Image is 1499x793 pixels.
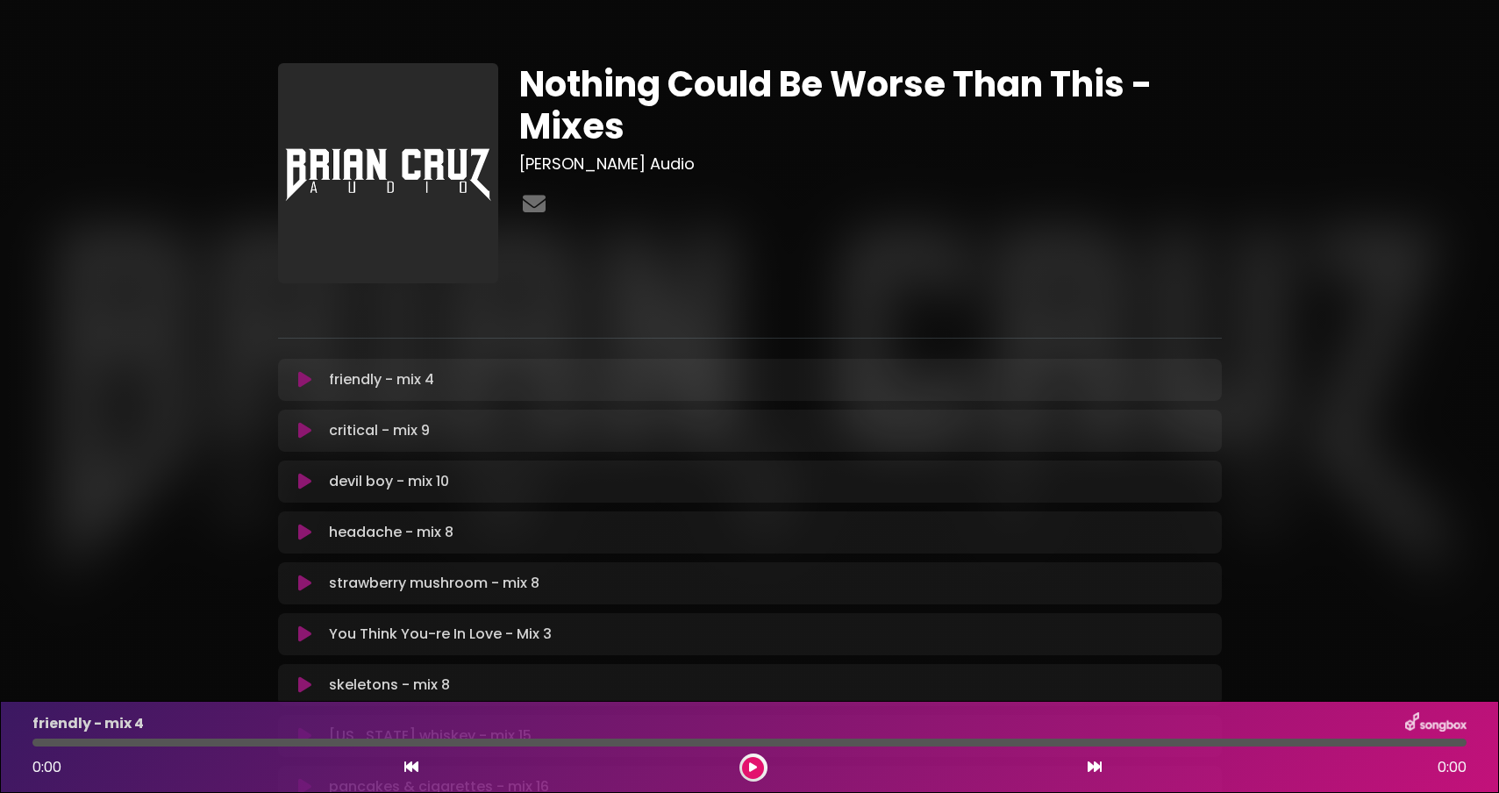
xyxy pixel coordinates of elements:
img: fw2wk1OQSoqEPMJhtLMl [278,63,498,283]
p: friendly - mix 4 [329,369,434,390]
span: 0:00 [1438,757,1467,778]
p: skeletons - mix 8 [329,675,450,696]
h3: [PERSON_NAME] Audio [519,154,1222,174]
p: strawberry mushroom - mix 8 [329,573,539,594]
img: songbox-logo-white.png [1405,712,1467,735]
p: critical - mix 9 [329,420,430,441]
p: You Think You-re In Love - Mix 3 [329,624,552,645]
span: 0:00 [32,757,61,777]
p: devil boy - mix 10 [329,471,449,492]
h1: Nothing Could Be Worse Than This - Mixes [519,63,1222,147]
p: headache - mix 8 [329,522,453,543]
p: friendly - mix 4 [32,713,144,734]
